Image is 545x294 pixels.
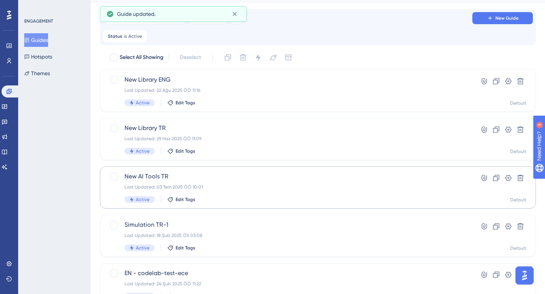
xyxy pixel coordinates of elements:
span: Guide updated. [117,9,156,19]
span: Active [136,245,149,251]
div: Last Updated: 22 Ağu 2025 ÖÖ 11:16 [125,87,451,93]
span: Active [128,33,142,39]
button: Edit Tags [167,245,195,251]
span: New Guide [495,15,519,21]
span: Edit Tags [176,245,195,251]
span: New AI Tools TR [125,172,451,181]
span: is [124,33,127,39]
span: Simulation TR-1 [125,220,451,229]
span: Deselect [180,53,201,62]
span: EN - codelab-test-ece [125,269,451,278]
span: New Library ENG [125,75,451,84]
div: 4 [53,4,55,10]
iframe: UserGuiding AI Assistant Launcher [513,264,536,287]
span: Active [136,148,149,154]
button: Edit Tags [167,100,195,106]
button: New Guide [472,12,533,24]
div: Default [510,149,526,155]
span: Active [136,197,149,203]
span: New Library TR [125,124,451,133]
div: Default [510,245,526,251]
div: Last Updated: 03 Tem 2025 ÖÖ 10:01 [125,184,451,190]
button: Edit Tags [167,197,195,203]
span: Edit Tags [176,148,195,154]
div: Last Updated: 18 Şub 2025 ÖS 03:08 [125,232,451,238]
span: Select All Showing [120,53,163,62]
button: Hotspots [24,50,52,63]
span: Status [108,33,122,39]
span: Need Help? [18,2,47,11]
button: Themes [24,67,50,80]
span: Edit Tags [176,100,195,106]
button: Guides [24,33,48,47]
div: Default [510,100,526,106]
div: Last Updated: 24 Şub 2025 ÖÖ 11:22 [125,281,451,287]
button: Deselect [173,51,208,64]
div: Default [510,197,526,203]
span: Active [136,100,149,106]
div: Last Updated: 29 Haz 2025 ÖÖ 11:09 [125,136,451,142]
button: Edit Tags [167,148,195,154]
div: ENGAGEMENT [24,18,53,24]
span: Edit Tags [176,197,195,203]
